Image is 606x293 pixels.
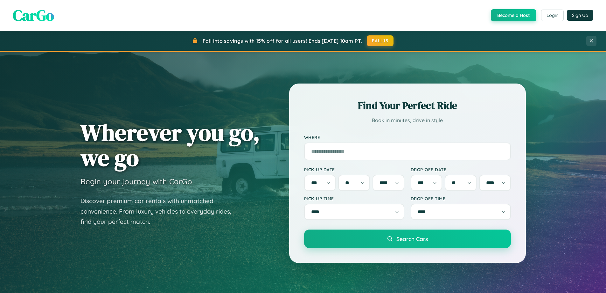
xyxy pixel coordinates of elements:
button: Become a Host [491,9,536,21]
span: Fall into savings with 15% off for all users! Ends [DATE] 10am PT. [203,38,362,44]
p: Discover premium car rentals with unmatched convenience. From luxury vehicles to everyday rides, ... [80,196,240,227]
button: FALL15 [367,35,394,46]
h3: Begin your journey with CarGo [80,177,192,186]
button: Sign Up [567,10,593,21]
button: Login [541,10,564,21]
span: Search Cars [396,235,428,242]
span: CarGo [13,5,54,26]
label: Where [304,135,511,140]
label: Drop-off Date [411,167,511,172]
p: Book in minutes, drive in style [304,116,511,125]
label: Drop-off Time [411,196,511,201]
h2: Find Your Perfect Ride [304,99,511,113]
button: Search Cars [304,230,511,248]
h1: Wherever you go, we go [80,120,260,170]
label: Pick-up Time [304,196,404,201]
label: Pick-up Date [304,167,404,172]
